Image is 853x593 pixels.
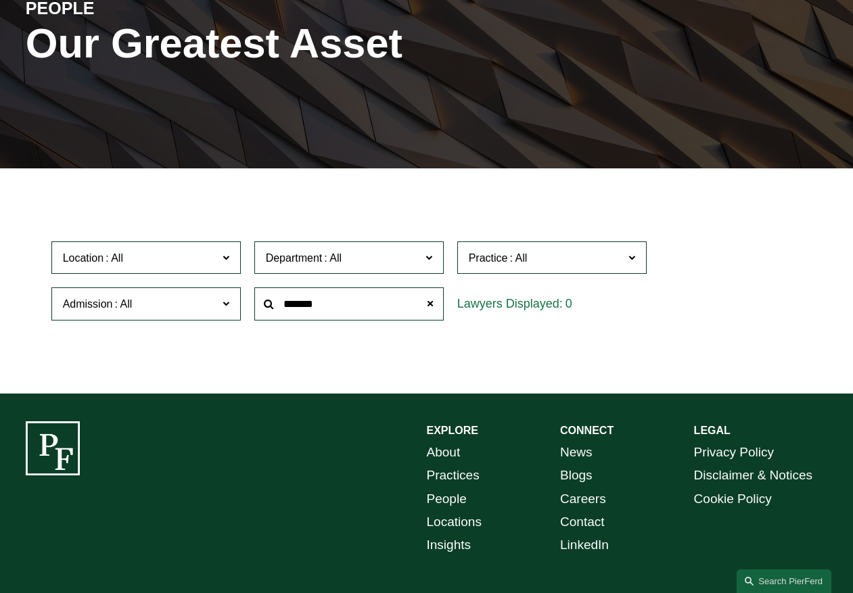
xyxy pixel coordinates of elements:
a: Locations [427,511,482,533]
a: Blogs [560,464,593,487]
a: Practices [427,464,480,487]
a: Contact [560,511,605,533]
a: Disclaimer & Notices [694,464,812,487]
span: Location [63,252,104,264]
strong: EXPLORE [427,425,478,436]
a: Insights [427,533,471,556]
a: Cookie Policy [694,488,772,511]
a: Search this site [737,569,831,593]
a: Careers [560,488,606,511]
span: Department [266,252,323,264]
h1: Our Greatest Asset [26,20,560,67]
span: 0 [566,297,572,310]
a: News [560,441,593,464]
span: Practice [469,252,508,264]
a: Privacy Policy [694,441,774,464]
strong: CONNECT [560,425,614,436]
a: About [427,441,461,464]
a: LinkedIn [560,533,609,556]
span: Admission [63,298,113,310]
strong: LEGAL [694,425,731,436]
a: People [427,488,467,511]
